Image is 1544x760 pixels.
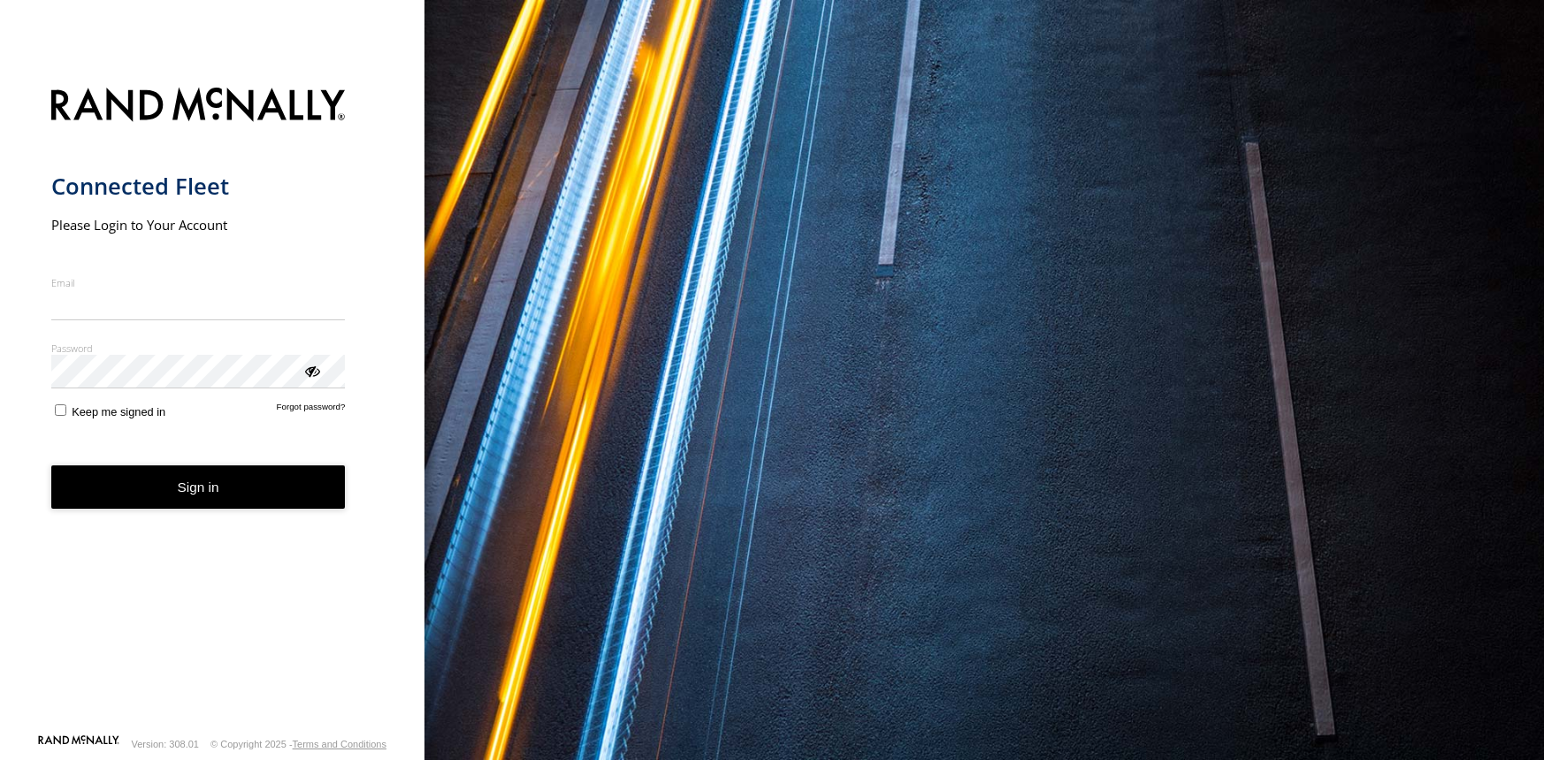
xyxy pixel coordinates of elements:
label: Email [51,276,346,289]
div: © Copyright 2025 - [210,739,386,749]
div: Version: 308.01 [132,739,199,749]
form: main [51,77,374,733]
button: Sign in [51,465,346,509]
h2: Please Login to Your Account [51,216,346,234]
input: Keep me signed in [55,404,66,416]
label: Password [51,342,346,355]
h1: Connected Fleet [51,172,346,201]
a: Visit our Website [38,735,119,753]
a: Terms and Conditions [293,739,386,749]
img: Rand McNally [51,84,346,129]
a: Forgot password? [277,402,346,418]
span: Keep me signed in [72,405,165,418]
div: ViewPassword [302,361,320,379]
